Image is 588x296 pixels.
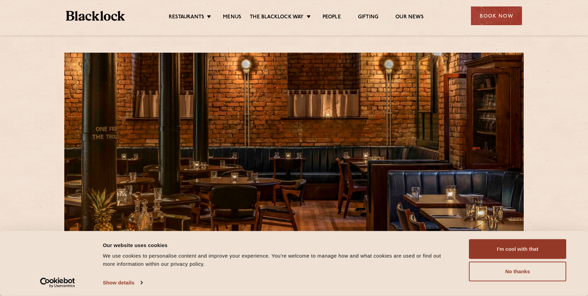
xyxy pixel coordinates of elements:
div: Book Now [471,6,522,25]
a: Our News [395,14,424,21]
a: Restaurants [169,14,204,21]
button: I'm cool with that [469,239,566,259]
img: BL_Textured_Logo-footer-cropped.svg [66,11,125,21]
a: Show details [103,278,142,288]
div: Our website uses cookies [103,241,454,249]
div: We use cookies to personalise content and improve your experience. You're welcome to manage how a... [103,252,454,268]
button: No thanks [469,262,566,281]
a: Gifting [358,14,378,21]
a: Usercentrics Cookiebot - opens in a new window [28,278,87,288]
a: People [323,14,341,21]
a: Menus [223,14,241,21]
a: The Blacklock Way [250,14,304,21]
